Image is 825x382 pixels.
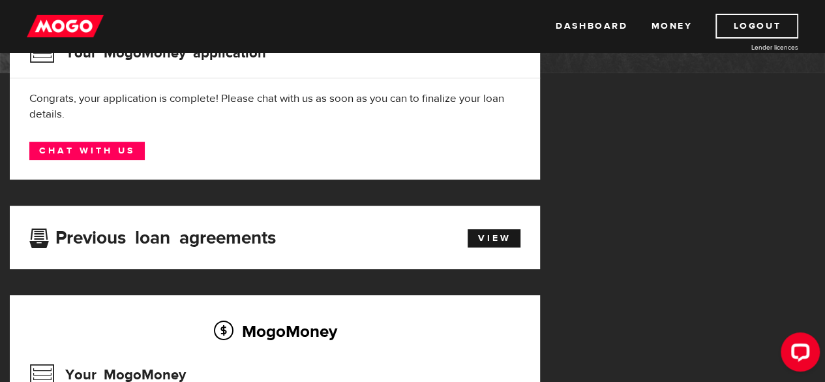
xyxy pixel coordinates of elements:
iframe: LiveChat chat widget [770,327,825,382]
a: Logout [715,14,798,39]
a: Dashboard [556,14,627,39]
a: Lender licences [700,42,798,52]
img: mogo_logo-11ee424be714fa7cbb0f0f49df9e16ec.png [27,14,104,39]
h3: Your MogoMoney application [29,36,266,70]
a: Chat with us [29,142,145,160]
a: View [468,229,520,247]
h3: Previous loan agreements [29,227,276,244]
div: Congrats, your application is complete! Please chat with us as soon as you can to finalize your l... [29,91,520,122]
a: Money [651,14,692,39]
h2: MogoMoney [29,317,520,345]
